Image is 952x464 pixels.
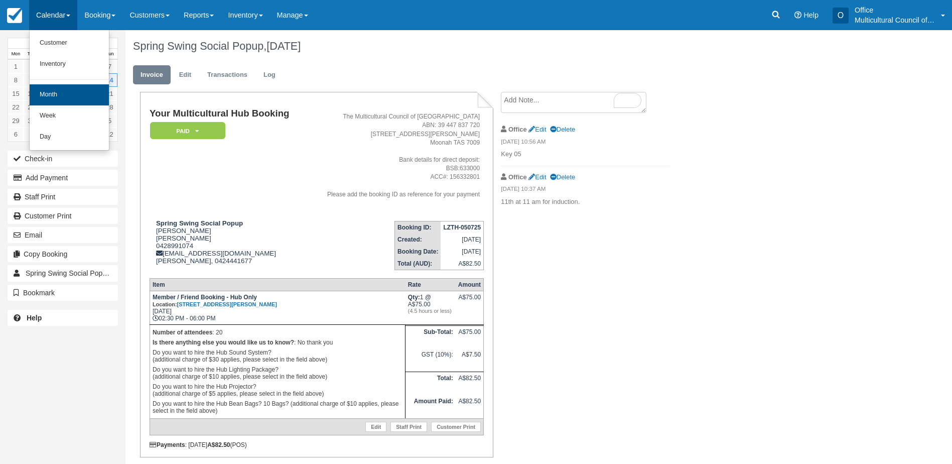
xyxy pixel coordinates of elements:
p: Do you want to hire the Hub Bean Bags? 10 Bags? (additional charge of $10 applies, please select ... [153,399,402,416]
strong: Member / Friend Booking - Hub Only [153,294,277,308]
a: Delete [550,126,575,133]
td: [DATE] 02:30 PM - 06:00 PM [150,291,405,324]
a: 7 [102,60,117,73]
ul: Calendar [29,30,109,151]
a: 8 [8,73,24,87]
p: Key 05 [501,150,670,159]
strong: Number of attendees [153,329,212,336]
a: Help [8,310,118,326]
a: Invoice [133,65,171,85]
td: [DATE] [441,234,483,246]
a: 21 [102,87,117,100]
i: Help [794,12,801,19]
strong: Office [508,173,527,181]
a: Edit [528,126,546,133]
a: 23 [24,100,39,114]
a: Edit [365,422,386,432]
a: Staff Print [8,189,118,205]
a: 30 [24,114,39,128]
th: Rate [405,278,456,291]
button: Email [8,227,118,243]
a: Month [30,84,109,105]
th: Total (AUD): [395,258,441,270]
h1: Spring Swing Social Popup, [133,40,832,52]
p: Multicultural Council of [GEOGRAPHIC_DATA] [855,15,935,25]
span: Spring Swing Social Popup [26,269,110,277]
a: 12 [102,128,117,141]
a: Customer Print [8,208,118,224]
a: Staff Print [390,422,427,432]
strong: Qty [408,294,420,301]
th: Sun [102,49,117,60]
a: 14 [102,73,117,87]
th: Amount Paid: [405,395,456,418]
strong: A$82.50 [207,441,230,448]
td: A$82.50 [456,395,484,418]
address: The Multicultural Council of [GEOGRAPHIC_DATA] ABN: 39 447 837 720 [STREET_ADDRESS][PERSON_NAME] ... [309,112,480,198]
strong: Is there anything else you would like us to know? [153,339,294,346]
a: Week [30,105,109,127]
th: Total: [405,372,456,395]
em: [DATE] 10:56 AM [501,138,670,149]
td: A$82.50 [441,258,483,270]
p: Office [855,5,935,15]
p: 11th at 11 am for induction. [501,197,670,207]
a: Paid [150,122,222,140]
span: Help [803,11,819,19]
div: : [DATE] (POS) [150,441,484,448]
td: A$82.50 [456,372,484,395]
p: Do you want to hire the Hub Lighting Package? (additional charge of $10 applies, please select in... [153,365,402,382]
small: Location: [153,301,277,307]
th: Booking Date: [395,246,441,258]
strong: Office [508,126,527,133]
td: GST (10%): [405,349,456,372]
a: Edit [172,65,199,85]
button: Add Payment [8,170,118,186]
th: Sub-Total: [405,325,456,349]
em: Paid [150,122,225,140]
a: 22 [8,100,24,114]
p: Do you want to hire the Hub Projector? (additional charge of $5 applies, please select in the fie... [153,382,402,399]
th: Item [150,278,405,291]
a: 16 [24,87,39,100]
button: Bookmark [8,285,118,301]
a: Transactions [200,65,255,85]
a: 29 [8,114,24,128]
strong: Payments [150,441,185,448]
a: 5 [102,114,117,128]
a: 2 [24,60,39,73]
th: Mon [8,49,24,60]
a: Edit [528,173,546,181]
a: 9 [24,73,39,87]
a: Delete [550,173,575,181]
a: Customer [30,33,109,54]
div: O [833,8,849,24]
a: 6 [8,128,24,141]
button: Copy Booking [8,246,118,262]
a: 28 [102,100,117,114]
div: A$75.00 [458,294,481,309]
a: Spring Swing Social Popup 1 [8,265,118,281]
p: Do you want to hire the Hub Sound System? (additional charge of $30 applies, please select in the... [153,347,402,365]
a: 1 [8,60,24,73]
h1: Your Multicultural Hub Booking [150,108,305,119]
a: Day [30,127,109,148]
a: 7 [24,128,39,141]
th: Booking ID: [395,221,441,234]
a: 15 [8,87,24,100]
em: (4.5 hours or less) [408,308,453,314]
div: [PERSON_NAME] [PERSON_NAME] 0428991074 [EMAIL_ADDRESS][DOMAIN_NAME] [PERSON_NAME], 0424441677 [150,219,305,265]
td: [DATE] [441,246,483,258]
td: A$75.00 [456,325,484,349]
strong: LZTH-050725 [443,224,481,231]
span: 1 [112,269,122,278]
b: Help [27,314,42,322]
th: Amount [456,278,484,291]
strong: Spring Swing Social Popup [156,219,243,227]
th: Tue [24,49,39,60]
textarea: To enrich screen reader interactions, please activate Accessibility in Grammarly extension settings [501,92,646,113]
td: A$7.50 [456,349,484,372]
a: [STREET_ADDRESS][PERSON_NAME] [177,301,277,307]
th: Created: [395,234,441,246]
span: [DATE] [266,40,301,52]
